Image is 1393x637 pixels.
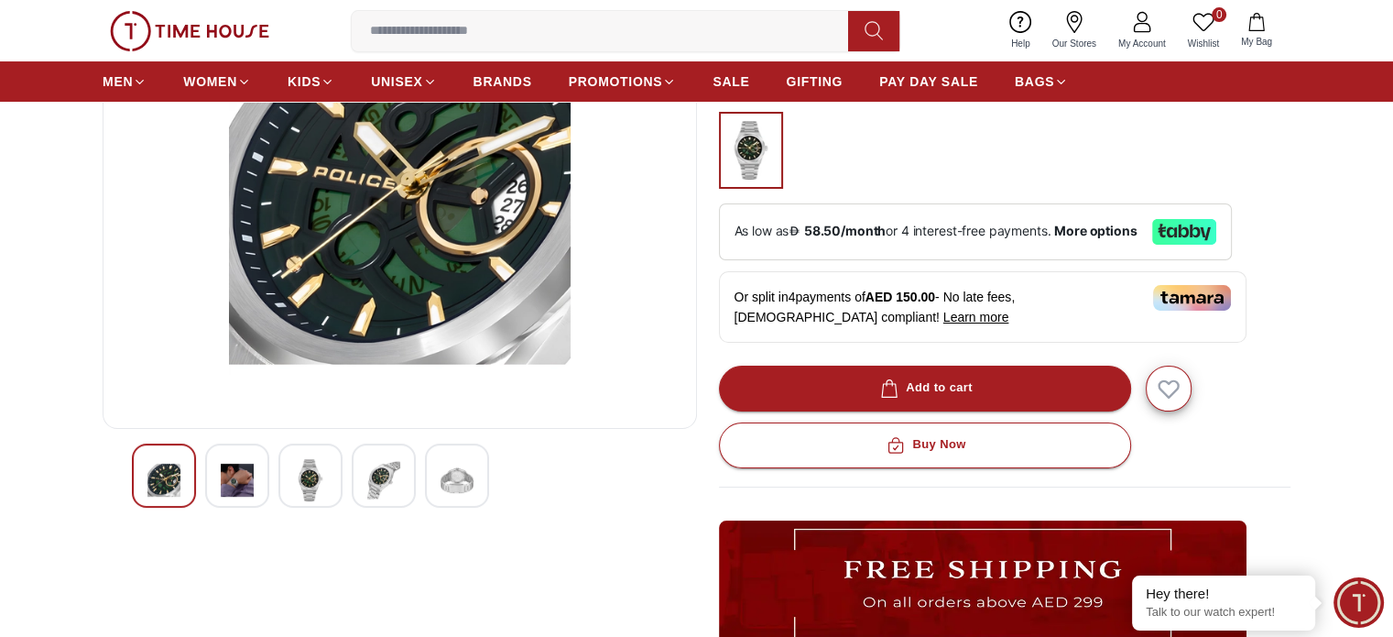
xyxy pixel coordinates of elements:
[1004,37,1038,50] span: Help
[569,65,677,98] a: PROMOTIONS
[1045,37,1104,50] span: Our Stores
[943,310,1009,324] span: Learn more
[786,72,843,91] span: GIFTING
[713,65,749,98] a: SALE
[879,72,978,91] span: PAY DAY SALE
[719,423,1131,468] button: Buy Now
[1146,605,1301,621] p: Talk to our watch expert!
[879,65,978,98] a: PAY DAY SALE
[1333,577,1384,628] div: Chat Widget
[221,459,254,501] img: POLICE Men's Chronograph Green Dial Watch - PEWJH2228009
[1177,7,1230,54] a: 0Wishlist
[147,459,180,501] img: POLICE Men's Chronograph Green Dial Watch - PEWJH2228009
[713,72,749,91] span: SALE
[728,121,774,180] img: ...
[103,72,133,91] span: MEN
[1234,35,1279,49] span: My Bag
[183,72,237,91] span: WOMEN
[288,72,321,91] span: KIDS
[719,366,1131,412] button: Add to cart
[1181,37,1226,50] span: Wishlist
[786,65,843,98] a: GIFTING
[1015,72,1054,91] span: BAGS
[1041,7,1107,54] a: Our Stores
[294,459,327,501] img: POLICE Men's Chronograph Green Dial Watch - PEWJH2228009
[473,65,532,98] a: BRANDS
[1000,7,1041,54] a: Help
[103,65,147,98] a: MEN
[883,434,965,456] div: Buy Now
[473,72,532,91] span: BRANDS
[288,65,334,98] a: KIDS
[719,271,1246,343] div: Or split in 4 payments of - No late fees, [DEMOGRAPHIC_DATA] compliant!
[183,65,251,98] a: WOMEN
[441,459,473,501] img: POLICE Men's Chronograph Green Dial Watch - PEWJH2228009
[876,378,973,399] div: Add to cart
[371,65,436,98] a: UNISEX
[1153,285,1231,311] img: Tamara
[367,459,400,501] img: POLICE Men's Chronograph Green Dial Watch - PEWJH2228009
[1015,65,1068,98] a: BAGS
[1146,585,1301,603] div: Hey there!
[371,72,422,91] span: UNISEX
[1230,9,1283,52] button: My Bag
[865,290,935,304] span: AED 150.00
[1111,37,1173,50] span: My Account
[1212,7,1226,22] span: 0
[110,11,269,51] img: ...
[569,72,663,91] span: PROMOTIONS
